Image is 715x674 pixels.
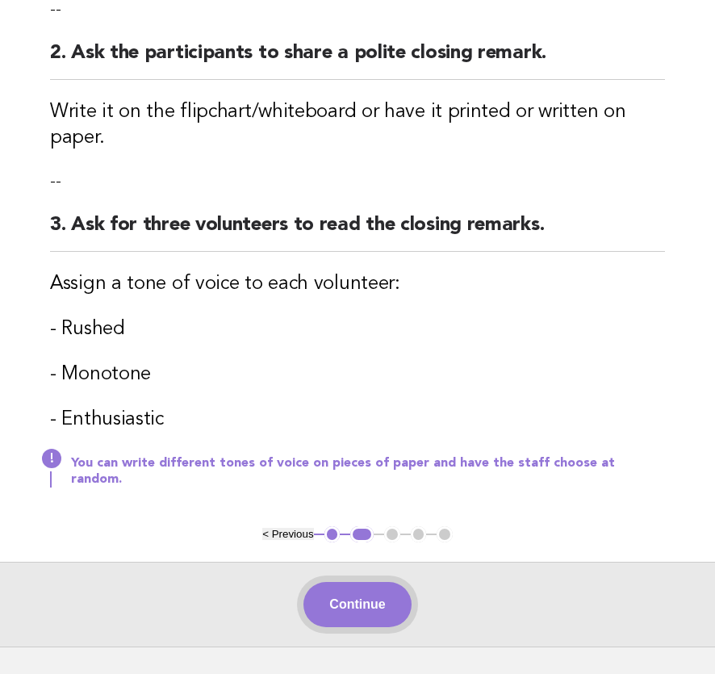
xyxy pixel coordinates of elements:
h3: - Enthusiastic [50,407,665,433]
h3: - Rushed [50,316,665,342]
button: < Previous [262,528,313,540]
h3: Assign a tone of voice to each volunteer: [50,271,665,297]
h2: 3. Ask for three volunteers to read the closing remarks. [50,212,665,252]
button: Continue [303,582,411,627]
h3: Write it on the flipchart/whiteboard or have it printed or written on paper. [50,99,665,151]
button: 1 [324,526,341,542]
h3: - Monotone [50,362,665,387]
button: 2 [350,526,374,542]
p: -- [50,170,665,193]
h2: 2. Ask the participants to share a polite closing remark. [50,40,665,80]
p: You can write different tones of voice on pieces of paper and have the staff choose at random. [71,455,665,488]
